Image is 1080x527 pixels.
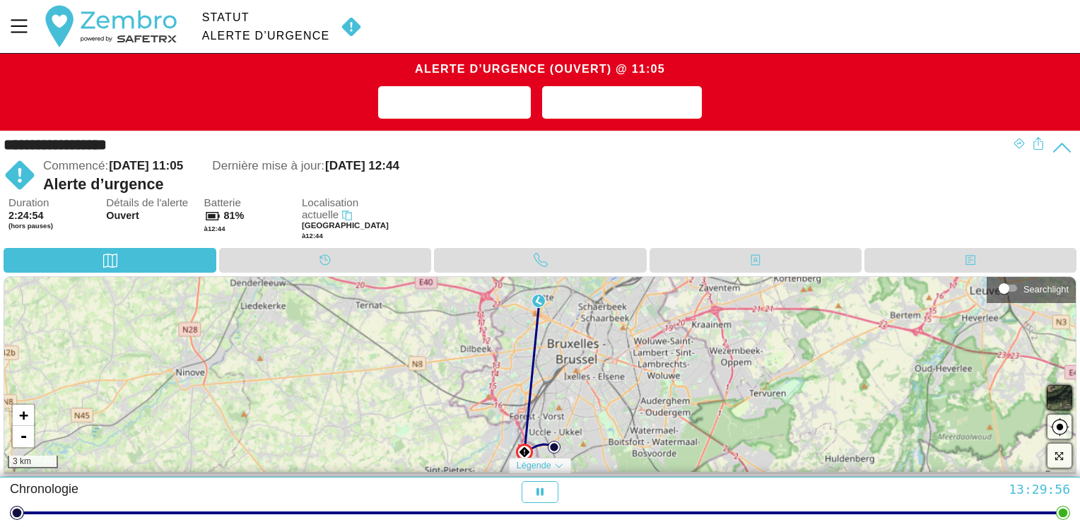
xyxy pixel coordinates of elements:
div: Contacts [650,248,862,273]
span: [DATE] 12:44 [325,159,399,172]
div: Searchlight [994,278,1069,299]
a: Zoom out [13,426,34,447]
div: Statut [202,11,330,24]
button: Résoudre l'alerte [542,86,703,119]
img: MANUAL.svg [4,159,36,191]
span: Dernière mise à jour: [212,159,324,172]
span: Ouvert [106,210,196,222]
span: Duration [8,197,99,209]
div: Chronologie [10,481,360,503]
span: Commencé: [43,159,108,172]
span: 81% [224,210,245,221]
a: Zoom in [13,405,34,426]
div: Carte [4,248,216,273]
div: Alerte d’urgence [202,30,330,42]
img: PathDirectionCurrent.svg [532,295,545,307]
img: PathStart.svg [548,441,560,454]
span: Résoudre l'alerte [553,93,691,114]
span: (hors pauses) [8,222,99,230]
div: Calendrier [219,248,431,273]
span: [GEOGRAPHIC_DATA] [302,221,389,230]
button: Ajouter une note [378,86,531,119]
div: 3 km [8,456,58,468]
span: à 12:44 [204,225,225,232]
div: 13:29:56 [720,481,1070,497]
div: Détails de l'utilisateur [864,248,1076,273]
span: à 12:44 [302,232,323,239]
div: Appel [434,248,646,273]
img: MANUAL.svg [519,446,530,458]
span: Légende [517,461,551,470]
img: MANUAL.svg [335,16,368,37]
span: Localisation actuelle [302,196,358,220]
span: Ajouter une note [389,93,520,114]
span: Batterie [204,197,295,209]
span: Alerte d’urgence (Ouvert) @ 11:05 [415,62,665,75]
span: Détails de l'alerte [106,197,196,209]
div: Alerte d’urgence [43,175,1013,194]
div: Searchlight [1023,284,1069,295]
span: [DATE] 11:05 [109,159,183,172]
span: 2:24:54 [8,210,44,221]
